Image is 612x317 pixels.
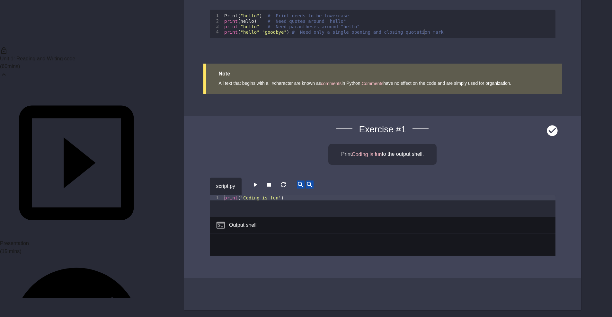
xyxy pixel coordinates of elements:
[210,18,223,24] div: 2
[328,144,437,165] div: Print to the output shell.
[271,81,274,86] i: #
[210,29,223,35] div: 4
[210,13,223,18] div: 1
[362,81,384,86] span: Comments
[229,221,256,229] div: Output shell
[219,79,549,87] div: All text that begins with a character are known as in Python. have no effect on the code and are ...
[219,70,549,78] div: Note
[210,24,223,29] div: 3
[352,152,382,157] span: Coding is fun
[321,81,342,86] span: comments
[330,121,435,137] span: Exercise # 1
[210,178,242,195] div: script.py
[210,195,223,200] div: 1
